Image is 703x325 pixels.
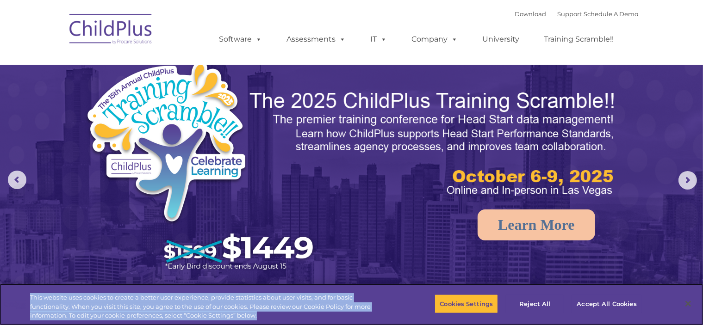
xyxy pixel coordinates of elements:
[506,294,564,313] button: Reject All
[572,294,641,313] button: Accept All Cookies
[65,7,157,54] img: ChildPlus by Procare Solutions
[403,30,467,49] a: Company
[129,99,168,106] span: Phone number
[515,10,547,18] a: Download
[435,294,498,313] button: Cookies Settings
[473,30,529,49] a: University
[478,209,595,240] a: Learn More
[129,61,157,68] span: Last name
[361,30,397,49] a: IT
[678,294,698,314] button: Close
[278,30,355,49] a: Assessments
[515,10,639,18] font: |
[535,30,623,49] a: Training Scramble!!
[584,10,639,18] a: Schedule A Demo
[210,30,272,49] a: Software
[558,10,582,18] a: Support
[30,293,386,320] div: This website uses cookies to create a better user experience, provide statistics about user visit...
